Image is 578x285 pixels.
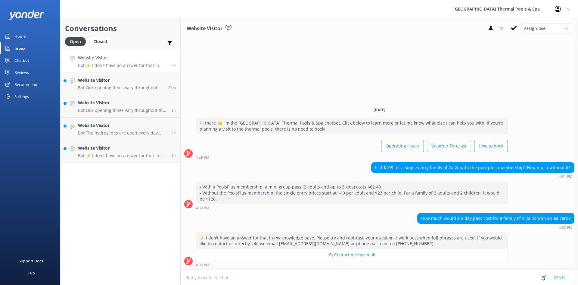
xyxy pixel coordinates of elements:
button: Weather Forecast [427,140,471,152]
div: Reviews [14,66,29,78]
span: [DATE] [370,107,389,112]
strong: 4:32 PM [196,263,209,267]
div: Support Docs [19,255,43,267]
p: Bot: ⚡ I don't have an answer for that in my knowledge base. Please try and rephrase your questio... [78,153,167,158]
p: Bot: The hydroslides are open every day except [DATE]. For any announcements of closures, please ... [78,130,167,136]
a: Website VisitorBot:⚡ I don't have an answer for that in my knowledge base. Please try and rephras... [61,140,180,163]
div: Closed [89,37,112,46]
button: How to book [474,140,508,152]
button: 📩 Contact me by email [196,249,508,261]
p: Bot: Our opening times vary throughout the year. You can find our current hours at the top of thi... [78,108,167,113]
a: Website VisitorBot:Our opening times vary throughout the year. You can find our current hours at ... [61,72,180,95]
h4: Website Visitor [78,122,167,129]
div: - With a PoolsPlus membership, a mini group pass (2 adults and up to 3 kids) costs $82.40. - With... [196,182,508,204]
a: Closed [89,38,115,45]
button: Operating Hours [381,140,424,152]
p: Bot: Our opening times vary throughout the year. You can find our current hours at the top of thi... [78,85,164,90]
span: 02:33pm 17-Aug-2025 (UTC +12:00) Pacific/Auckland [171,108,176,113]
div: Settings [14,90,29,103]
h3: Website Visitor [187,25,222,33]
div: Recommend [14,78,37,90]
div: Help [26,267,35,279]
strong: 4:32 PM [559,226,572,230]
div: Hi there 👋 I'm the [GEOGRAPHIC_DATA] Thermal Pools & Spa chatbot. Click below to learn more or le... [196,118,508,134]
a: Website VisitorBot:The hydroslides are open every day except [DATE]. For any announcements of clo... [61,118,180,140]
h4: Website Visitor [78,145,167,151]
h4: Website Visitor [78,77,164,84]
div: Chatbot [14,54,29,66]
span: 01:44pm 17-Aug-2025 (UTC +12:00) Pacific/Auckland [171,130,176,135]
div: 04:31pm 17-Aug-2025 (UTC +12:00) Pacific/Auckland [371,174,574,179]
strong: 4:32 PM [196,206,209,210]
div: 04:32pm 17-Aug-2025 (UTC +12:00) Pacific/Auckland [196,206,508,210]
div: Inbox [14,42,26,54]
h4: Website Visitor [78,100,167,106]
span: Assign user [524,25,547,32]
div: Assign User [521,24,572,33]
h2: Conversations [65,23,176,34]
strong: 4:29 PM [196,156,209,159]
a: Website VisitorBot:Our opening times vary throughout the year. You can find our current hours at ... [61,95,180,118]
div: 04:32pm 17-Aug-2025 (UTC +12:00) Pacific/Auckland [417,225,574,230]
a: Website VisitorBot:⚡ I don't have an answer for that in my knowledge base. Please try and rephras... [61,50,180,72]
img: yonder-white-logo.png [9,10,44,20]
div: 04:29pm 17-Aug-2025 (UTC +12:00) Pacific/Auckland [196,155,508,159]
div: ⚡ I don't have an answer for that in my knowledge base. Please try and rephrase your question, I ... [196,233,508,249]
span: 04:15pm 17-Aug-2025 (UTC +12:00) Pacific/Auckland [168,85,176,90]
a: Open [65,38,89,45]
p: Bot: ⚡ I don't have an answer for that in my knowledge base. Please try and rephrase your questio... [78,63,166,68]
div: Open [65,37,86,46]
h4: Website Visitor [78,55,166,61]
div: Is it $103 for a single entry family of 2a 2c with the pool plus membership? How much without it? [371,163,574,173]
div: How much would a 2 day pass cost for a family of 4 2a 2c with an aa card? [418,213,574,223]
div: 04:32pm 17-Aug-2025 (UTC +12:00) Pacific/Auckland [196,263,508,267]
span: 01:39pm 17-Aug-2025 (UTC +12:00) Pacific/Auckland [171,153,176,158]
strong: 4:31 PM [559,175,572,179]
div: Home [14,30,26,42]
span: 04:32pm 17-Aug-2025 (UTC +12:00) Pacific/Auckland [170,62,176,68]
